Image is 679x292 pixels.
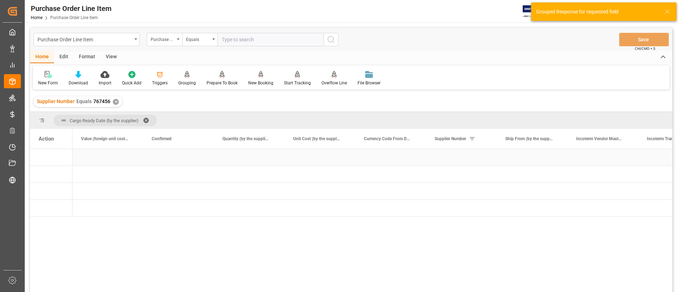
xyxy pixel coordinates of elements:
[93,99,110,104] span: 767456
[37,35,132,43] div: Purchase Order Line Item
[364,136,411,141] span: Currency Code From Detail
[358,80,381,86] div: File Browser
[122,80,141,86] div: Quick Add
[505,136,553,141] span: Ship From (by the supplier)
[217,33,324,46] input: Type to search
[38,80,58,86] div: New Form
[39,136,54,142] div: Action
[293,136,341,141] span: Unit Cost (by the supplier)
[113,99,119,105] div: ✕
[30,166,72,183] div: Press SPACE to select this row.
[536,8,658,16] div: Grouped Response for requested field
[321,80,347,86] div: Overflow Line
[31,15,42,20] a: Home
[435,136,466,141] span: Supplier Number
[182,33,217,46] button: open menu
[76,99,92,104] span: Equals
[30,183,72,200] div: Press SPACE to select this row.
[31,3,111,14] div: Purchase Order Line Item
[576,136,623,141] span: Incoterm Vendor Master (by the supplier)
[222,136,270,141] span: Quantity (by the supplier)
[635,46,655,51] span: Ctrl/CMD + S
[523,5,547,18] img: Exertis%20JAM%20-%20Email%20Logo.jpg_1722504956.jpg
[324,33,338,46] button: search button
[69,80,88,86] div: Download
[151,35,175,43] div: Purchase Order Number
[30,51,54,63] div: Home
[81,136,128,141] span: Value (foreign unit cost x qty)
[152,136,172,141] span: Confirmed
[152,80,168,86] div: Triggers
[186,35,210,43] div: Equals
[147,33,182,46] button: open menu
[30,149,72,166] div: Press SPACE to select this row.
[178,80,196,86] div: Grouping
[37,99,75,104] span: Supplier Number
[248,80,273,86] div: New Booking
[70,118,139,123] span: Cargo Ready Date (by the supplier)
[74,51,100,63] div: Format
[100,51,122,63] div: View
[99,80,111,86] div: Import
[54,51,74,63] div: Edit
[619,33,669,46] button: Save
[30,200,72,217] div: Press SPACE to select this row.
[284,80,311,86] div: Start Tracking
[34,33,140,46] button: open menu
[207,80,238,86] div: Prepare To Book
